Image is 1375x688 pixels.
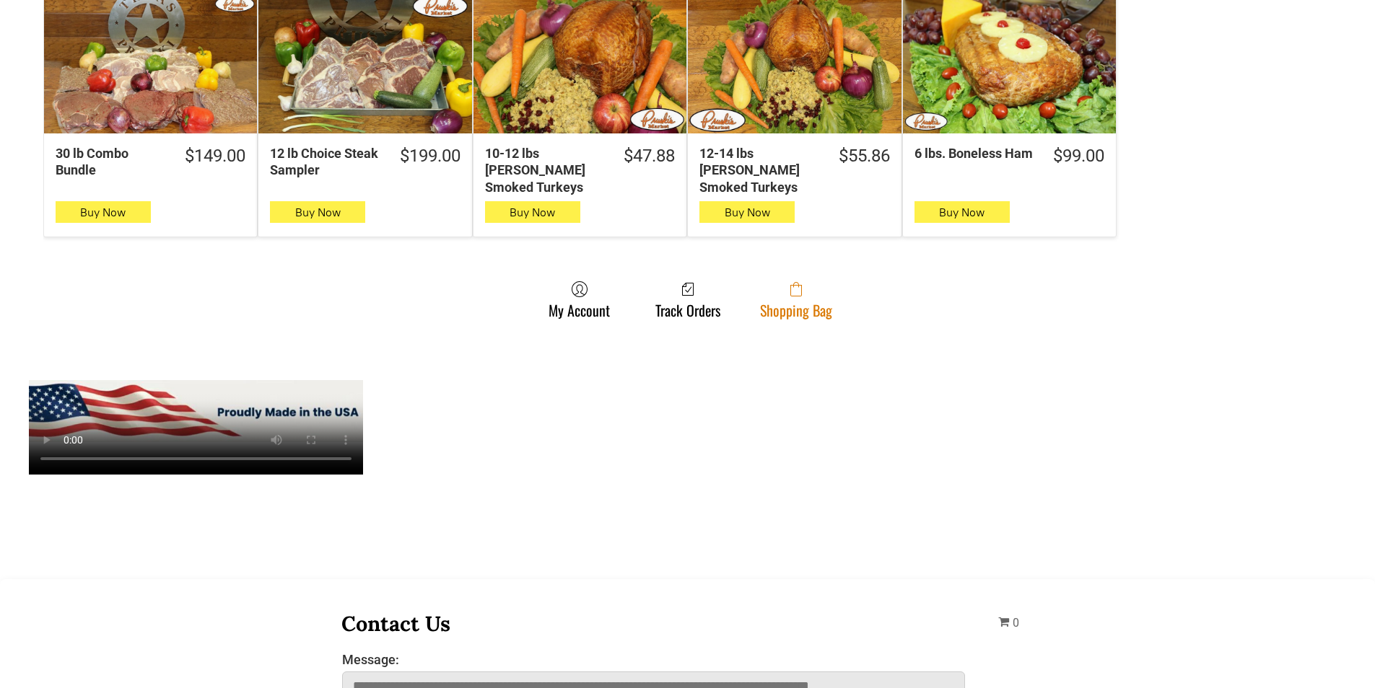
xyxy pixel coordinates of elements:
[270,145,380,179] div: 12 lb Choice Steak Sampler
[725,206,770,219] span: Buy Now
[688,145,901,195] a: $55.8612-14 lbs [PERSON_NAME] Smoked Turkeys
[648,281,728,319] a: Track Orders
[258,145,471,179] a: $199.0012 lb Choice Steak Sampler
[915,201,1010,223] button: Buy Now
[80,206,126,219] span: Buy Now
[510,206,555,219] span: Buy Now
[541,281,617,319] a: My Account
[839,145,890,167] div: $55.86
[56,201,151,223] button: Buy Now
[1053,145,1104,167] div: $99.00
[295,206,341,219] span: Buy Now
[753,281,839,319] a: Shopping Bag
[939,206,985,219] span: Buy Now
[1013,616,1019,630] span: 0
[341,610,966,637] h3: Contact Us
[903,145,1116,167] a: $99.006 lbs. Boneless Ham
[185,145,245,167] div: $149.00
[473,145,686,195] a: $47.8810-12 lbs [PERSON_NAME] Smoked Turkeys
[342,652,966,667] label: Message:
[624,145,675,167] div: $47.88
[270,201,365,223] button: Buy Now
[699,201,795,223] button: Buy Now
[56,145,166,179] div: 30 lb Combo Bundle
[485,145,605,195] div: 10-12 lbs [PERSON_NAME] Smoked Turkeys
[699,145,819,195] div: 12-14 lbs [PERSON_NAME] Smoked Turkeys
[400,145,460,167] div: $199.00
[915,145,1034,162] div: 6 lbs. Boneless Ham
[44,145,257,179] a: $149.0030 lb Combo Bundle
[485,201,580,223] button: Buy Now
